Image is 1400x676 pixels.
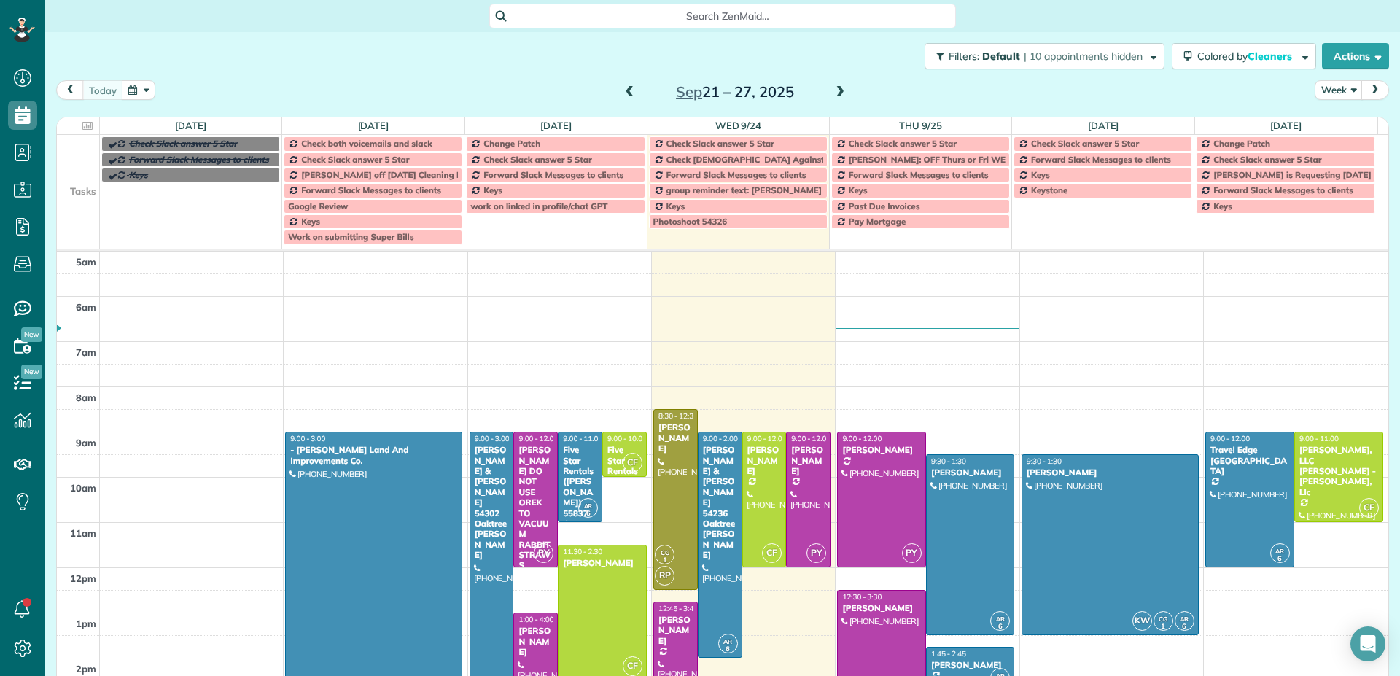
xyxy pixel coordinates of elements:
span: AR [723,637,732,645]
span: PY [902,543,922,563]
span: 9:00 - 12:00 [747,434,787,443]
span: Past Due Invoices [849,201,920,211]
div: [PERSON_NAME] DO NOT USE OREK TO VACUUM RABBIT STRAWS [518,445,553,571]
span: Keys [1031,169,1050,180]
span: 9:00 - 2:00 [703,434,738,443]
span: 7am [76,346,96,358]
div: Five Star Rentals ([PERSON_NAME]) 55837 Congressional [562,445,598,539]
span: 12:45 - 3:45 [658,604,698,613]
span: Check Slack answer 5 Star [301,154,409,165]
span: Check Slack answer 5 Star [1213,154,1321,165]
span: Forward Slack Messages to clients [301,184,441,195]
a: [DATE] [358,120,389,131]
span: Keys [849,184,868,195]
div: [PERSON_NAME] [930,467,1011,478]
button: today [82,80,123,100]
span: AR [1275,547,1284,555]
span: Cleaners [1248,50,1294,63]
div: Open Intercom Messenger [1350,626,1385,661]
button: prev [56,80,84,100]
span: 9:00 - 11:00 [563,434,602,443]
span: PY [806,543,826,563]
small: 1 [656,553,674,567]
span: Check Slack answer 5 Star [849,138,957,149]
span: | 10 appointments hidden [1024,50,1143,63]
small: 6 [719,642,737,656]
span: Keys [666,201,685,211]
small: 6 [1271,552,1289,566]
div: [PERSON_NAME] [658,422,693,454]
span: Check both voicemails and slack [301,138,432,149]
button: Filters: Default | 10 appointments hidden [925,43,1164,69]
span: Keys [301,216,320,227]
span: 9:30 - 1:30 [931,457,966,466]
span: 8am [76,392,96,403]
h2: 21 – 27, 2025 [644,84,826,100]
span: 1pm [76,618,96,629]
div: - [PERSON_NAME] Land And Improvements Co. [289,445,458,466]
span: work on linked in profile/chat GPT [470,201,607,211]
div: [PERSON_NAME] [841,603,922,613]
span: 9:30 - 1:30 [1027,457,1062,466]
span: New [21,365,42,379]
span: Filters: [949,50,979,63]
span: 1:45 - 2:45 [931,649,966,658]
span: PY [534,543,553,563]
span: Change Patch [1213,138,1270,149]
span: CG [661,548,669,556]
span: 1:00 - 4:00 [518,615,553,624]
div: Travel Edge [GEOGRAPHIC_DATA] [1210,445,1290,476]
div: [PERSON_NAME], LLC [PERSON_NAME] - [PERSON_NAME], Llc [1299,445,1379,497]
span: 9:00 - 11:00 [1299,434,1339,443]
span: Google Review [288,201,348,211]
button: Week [1315,80,1363,100]
span: AR [1180,615,1189,623]
span: KW [1132,611,1152,631]
span: group reminder text: [PERSON_NAME] [666,184,822,195]
small: 6 [991,620,1009,634]
span: Forward Slack Messages to clients [129,154,269,165]
span: 11:30 - 2:30 [563,547,602,556]
span: Forward Slack Messages to clients [1031,154,1171,165]
div: [PERSON_NAME] [518,626,553,657]
span: 9:00 - 12:00 [1210,434,1250,443]
span: CF [623,656,642,676]
div: [PERSON_NAME] [930,660,1011,670]
div: [PERSON_NAME] [747,445,782,476]
span: 8:30 - 12:30 [658,411,698,421]
a: [DATE] [1270,120,1302,131]
small: 1 [1154,620,1172,634]
span: CF [762,543,782,563]
span: Check Slack answer 5 Star [483,154,591,165]
a: Filters: Default | 10 appointments hidden [917,43,1164,69]
span: 9:00 - 3:00 [290,434,325,443]
button: Colored byCleaners [1172,43,1316,69]
span: 9:00 - 10:00 [607,434,647,443]
span: 5am [76,256,96,268]
span: Forward Slack Messages to clients [483,169,623,180]
div: [PERSON_NAME] [790,445,826,476]
span: Keystone [1031,184,1067,195]
span: Keys [1213,201,1232,211]
span: Colored by [1197,50,1297,63]
span: 11am [70,527,96,539]
a: [DATE] [540,120,572,131]
span: Sep [676,82,702,101]
small: 6 [1175,620,1194,634]
span: Pay Mortgage [849,216,906,227]
span: [PERSON_NAME]: OFF Thurs or Fri WEEKLY [849,154,1025,165]
span: 6am [76,301,96,313]
span: CF [1359,498,1379,518]
div: [PERSON_NAME] & [PERSON_NAME] 54236 Oaktree [PERSON_NAME] [702,445,738,560]
span: Work on submitting Super Bills [288,231,413,242]
span: Check [DEMOGRAPHIC_DATA] Against Spreadsheet [666,154,878,165]
span: Change Patch [483,138,540,149]
span: Check Slack answer 5 Star [1031,138,1139,149]
span: New [21,327,42,342]
div: [PERSON_NAME] [658,615,693,646]
span: CF [623,453,642,473]
span: Forward Slack Messages to clients [666,169,806,180]
span: 9am [76,437,96,448]
div: [PERSON_NAME] [1026,467,1194,478]
span: CG [1159,615,1167,623]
